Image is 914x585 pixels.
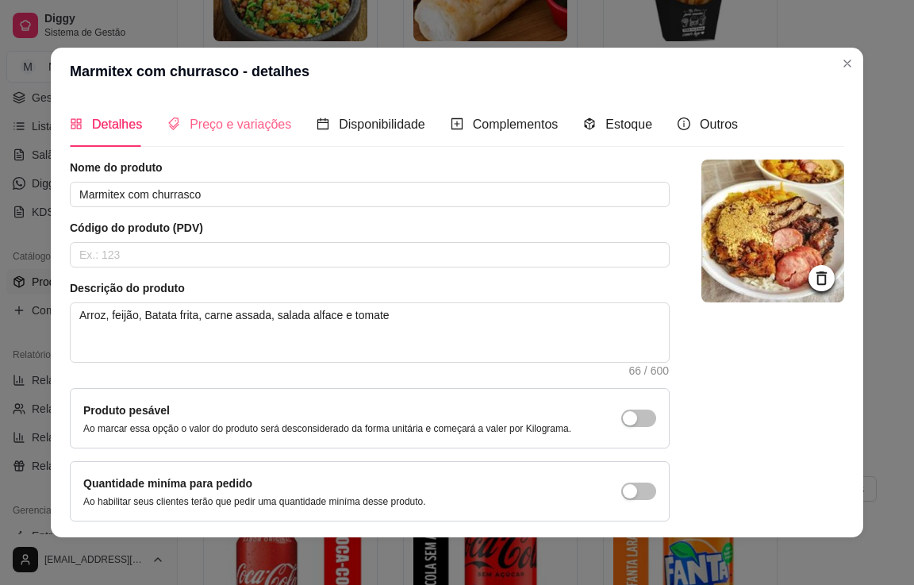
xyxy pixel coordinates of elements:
textarea: Arroz, feijão, Batata frita, carne assada, salada alface e tomate [71,303,669,362]
span: Estoque [605,117,652,131]
span: info-circle [678,117,690,130]
input: Ex.: Hamburguer de costela [70,182,670,207]
label: Quantidade miníma para pedido [83,477,252,490]
span: calendar [317,117,329,130]
header: Marmitex com churrasco - detalhes [51,48,863,95]
span: plus-square [451,117,463,130]
p: Ao habilitar seus clientes terão que pedir uma quantidade miníma desse produto. [83,495,426,508]
article: Descrição do produto [70,280,670,296]
img: logo da loja [701,160,844,302]
p: Ao marcar essa opção o valor do produto será desconsiderado da forma unitária e começará a valer ... [83,422,571,435]
label: Produto pesável [83,404,170,417]
span: tags [167,117,180,130]
article: Código do produto (PDV) [70,220,670,236]
span: Outros [700,117,738,131]
span: Complementos [473,117,559,131]
span: code-sandbox [583,117,596,130]
span: Preço e variações [190,117,291,131]
input: Ex.: 123 [70,242,670,267]
article: Nome do produto [70,160,670,175]
span: appstore [70,117,83,130]
span: Disponibilidade [339,117,425,131]
span: Detalhes [92,117,142,131]
button: Close [835,51,860,76]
